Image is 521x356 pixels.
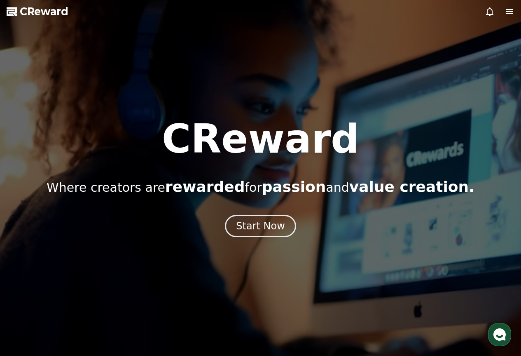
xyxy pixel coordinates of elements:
div: Start Now [236,219,285,233]
span: passion [262,178,326,195]
button: Start Now [225,215,296,237]
span: rewarded [165,178,245,195]
a: Settings [106,262,158,282]
a: CReward [7,5,68,18]
a: Start Now [225,223,296,231]
span: value creation. [349,178,474,195]
a: Home [2,262,54,282]
h1: CReward [162,119,359,159]
span: Settings [122,274,142,281]
p: Where creators are for and [47,179,474,195]
span: CReward [20,5,68,18]
span: Messages [68,274,93,281]
a: Messages [54,262,106,282]
span: Home [21,274,35,281]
